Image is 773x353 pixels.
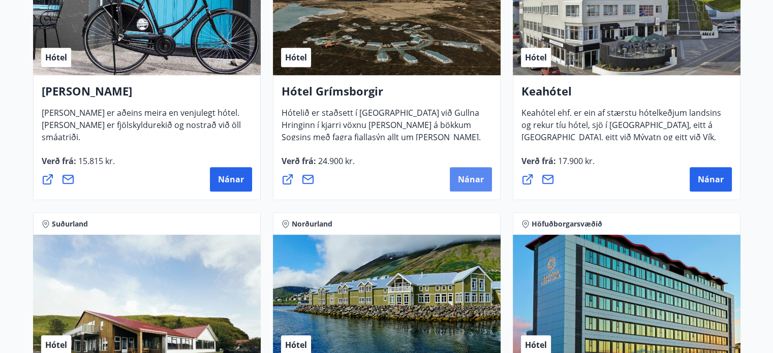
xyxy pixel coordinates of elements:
span: Hótelið er staðsett í [GEOGRAPHIC_DATA] við Gullna Hringinn í kjarri vöxnu [PERSON_NAME] á bökkum... [282,107,481,175]
span: Hótel [45,339,67,350]
span: 17.900 kr. [556,155,595,167]
span: Höfuðborgarsvæðið [532,219,602,229]
button: Nánar [210,167,252,191]
span: 15.815 kr. [76,155,115,167]
span: [PERSON_NAME] er aðeins meira en venjulegt hótel. [PERSON_NAME] er fjölskyldurekið og nostrað við... [42,107,241,151]
span: Suðurland [52,219,88,229]
span: Verð frá : [282,155,355,175]
span: 24.900 kr. [316,155,355,167]
span: Nánar [218,174,244,185]
h4: Hótel Grímsborgir [282,83,492,107]
button: Nánar [690,167,732,191]
span: Hótel [525,339,547,350]
span: Nánar [698,174,724,185]
span: Norðurland [292,219,332,229]
span: Hótel [45,52,67,63]
h4: [PERSON_NAME] [42,83,252,107]
span: Verð frá : [42,155,115,175]
h4: Keahótel [521,83,732,107]
span: Hótel [285,52,307,63]
span: Hótel [525,52,547,63]
span: Hótel [285,339,307,350]
span: Nánar [458,174,484,185]
span: Keahótel ehf. er ein af stærstu hótelkeðjum landsins og rekur tíu hótel, sjö í [GEOGRAPHIC_DATA],... [521,107,721,175]
span: Verð frá : [521,155,595,175]
button: Nánar [450,167,492,191]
